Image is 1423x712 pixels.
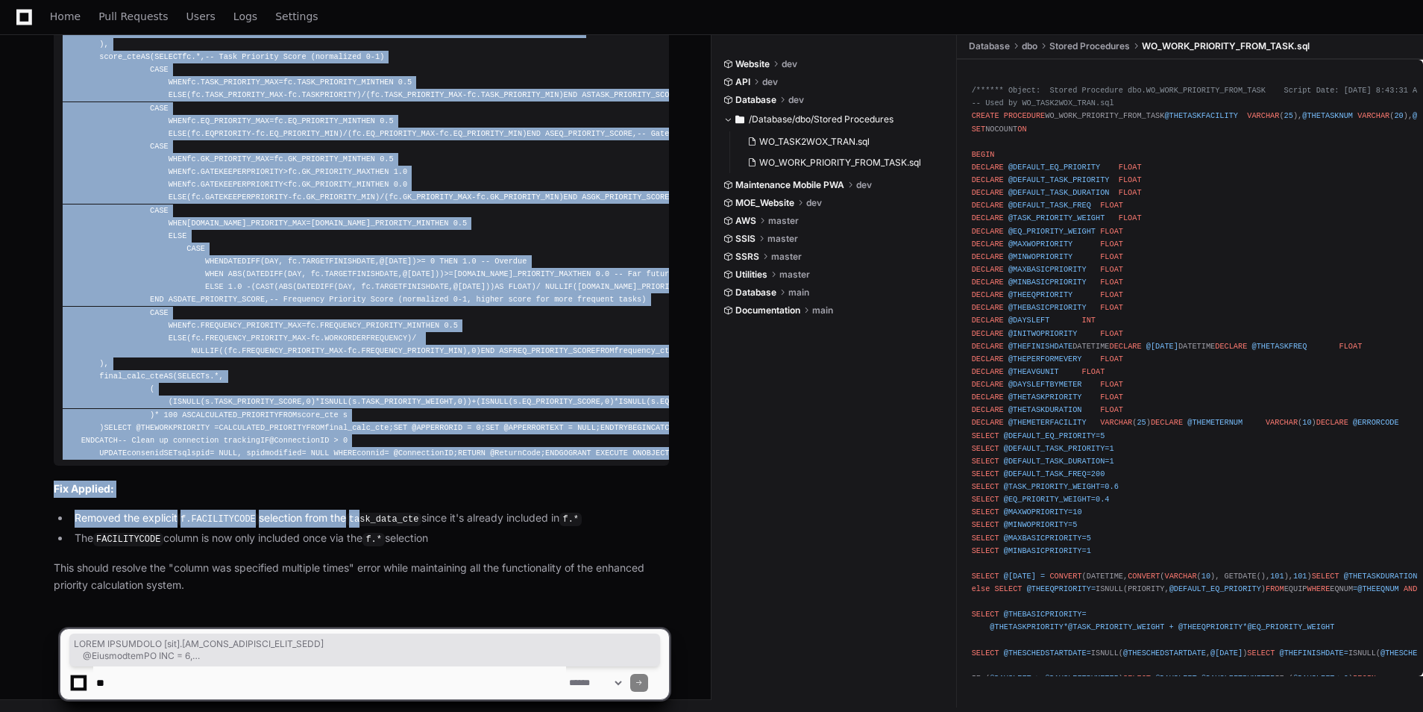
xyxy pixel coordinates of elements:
span: @MAXBASICPRIORITY [1008,265,1087,274]
span: / [343,129,348,138]
span: = [1105,444,1109,453]
span: CAST [256,282,274,291]
span: = [1100,482,1105,491]
span: CASE [150,308,169,317]
span: WHEN [169,180,187,189]
span: WHERE [334,449,357,458]
span: dev [856,179,872,191]
span: FROM [279,410,298,419]
span: DECLARE [1215,342,1247,351]
span: AS [582,193,591,202]
span: AS [545,129,554,138]
span: master [767,233,798,245]
span: DECLARE [972,252,1004,261]
span: ABS [279,282,292,291]
span: SET [164,449,178,458]
span: @EQ_PRIORITY_WEIGHT [1004,495,1091,504]
span: @MAXWOPRIORITY [1008,240,1072,249]
span: NULLIF [192,346,219,355]
span: DECLARE [1316,419,1348,428]
span: DECLARE [972,227,1004,236]
span: - [462,90,467,99]
span: @DEFAULT_TASK_PRIORITY [1008,175,1110,184]
span: ELSE [169,231,187,240]
span: = [1096,431,1100,440]
span: SSIS [735,233,756,245]
span: WHEN [169,116,187,125]
span: ON [1017,125,1026,134]
span: DECLARE [972,202,1004,210]
span: @DEFAULT_EQ_PRIORITY [1004,431,1096,440]
span: INT [1082,316,1096,325]
span: = [1105,457,1109,466]
span: DAY [265,257,278,266]
span: @ERRORCODE [1353,419,1399,428]
span: SELECT [178,372,205,381]
span: -- Used by WO_TASK2WOX_TRAN.sql [972,99,1114,108]
span: @INITWOPRIORITY [1008,329,1077,338]
span: Database [735,94,776,106]
span: 0.5 [380,116,393,125]
span: Users [186,12,216,21]
span: /Database/dbo/Stored Procedures [749,113,893,125]
span: SELECT [972,444,999,453]
span: ELSE [169,334,187,343]
span: FLOAT [1119,188,1142,197]
span: DAY [339,282,352,291]
span: @THEFINISHDATE [1008,342,1072,351]
span: = [214,423,219,432]
span: @DEFAULT_TASK_PRIORITY [1004,444,1105,453]
span: -- Far future [614,269,673,278]
span: Stored Procedures [1049,40,1130,52]
span: SELECT [104,423,131,432]
span: DECLARE [972,240,1004,249]
span: @ConnectionID [394,449,453,458]
span: FLOAT [1100,202,1123,210]
span: DECLARE [1151,419,1183,428]
span: FLOAT [1119,175,1142,184]
span: dev [782,58,797,70]
button: WO_TASK2WOX_TRAN.sql [741,131,937,152]
span: = [279,78,283,87]
span: DAY [288,269,301,278]
span: 0 [307,397,311,406]
span: @THETASKFACILITY [1164,112,1238,121]
span: @ConnectionID [269,436,329,445]
span: @THETASKNUM [1302,112,1353,121]
span: DECLARE [972,290,1004,299]
span: 0 [477,423,481,432]
span: @DAYSLEFTBYMETER [1008,380,1082,389]
svg: Directory [735,110,744,128]
span: @THEAVGUNIT [1008,367,1059,376]
span: WHEN [169,78,187,87]
span: 0 [343,436,348,445]
span: VARCHAR [1247,112,1279,121]
span: THEN [439,257,458,266]
span: SELECT [972,495,999,504]
span: AS [499,346,508,355]
span: @EQ_PRIORITY_WEIGHT [1008,227,1096,236]
span: main [812,305,833,316]
span: CASE [150,206,169,215]
span: FLOAT [1100,355,1123,363]
span: Website [735,58,770,70]
span: / [536,282,541,291]
span: @DAYSLEFT [1008,316,1049,325]
span: THEN [573,269,591,278]
span: = [504,27,509,36]
span: ELSE [169,193,187,202]
span: SET [394,423,407,432]
span: WHEN [169,321,187,330]
span: -- Task Priority Score (normalized 0-1) [205,52,384,61]
span: ELSE [169,90,187,99]
span: @THEMETERNUM [1187,419,1243,428]
span: 0.5 [398,78,412,87]
span: > [283,167,288,176]
span: FLOAT [509,282,532,291]
span: main [788,287,809,299]
span: 0.0 [394,180,407,189]
span: DECLARE [972,393,1004,402]
span: SELECT [972,457,999,466]
span: @THETASKFREQ [1252,342,1307,351]
span: @THEMETERFACILITY [1008,419,1087,428]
